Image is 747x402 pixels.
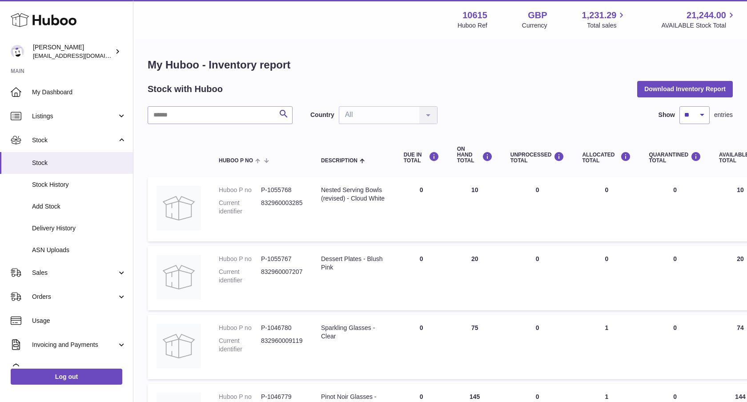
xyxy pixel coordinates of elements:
span: Stock History [32,181,126,189]
td: 0 [395,315,448,379]
img: product image [157,255,201,299]
span: Stock [32,136,117,145]
span: 1,231.29 [582,9,617,21]
div: Currency [522,21,547,30]
label: Show [659,111,675,119]
div: DUE IN TOTAL [404,152,439,164]
td: 0 [573,246,640,310]
dd: P-1055767 [261,255,303,263]
td: 0 [573,177,640,241]
button: Download Inventory Report [637,81,733,97]
img: fulfillment@fable.com [11,45,24,58]
dd: P-1046780 [261,324,303,332]
span: Total sales [587,21,627,30]
dt: Huboo P no [219,255,261,263]
span: entries [714,111,733,119]
dd: P-1046779 [261,393,303,401]
dt: Huboo P no [219,393,261,401]
span: Stock [32,159,126,167]
div: QUARANTINED Total [649,152,701,164]
span: ASN Uploads [32,246,126,254]
a: 21,244.00 AVAILABLE Stock Total [661,9,736,30]
dt: Current identifier [219,337,261,354]
div: ON HAND Total [457,146,493,164]
td: 1 [573,315,640,379]
dd: 832960007207 [261,268,303,285]
label: Country [310,111,334,119]
h1: My Huboo - Inventory report [148,58,733,72]
span: 0 [673,324,677,331]
img: product image [157,324,201,368]
span: Description [321,158,357,164]
td: 0 [502,177,574,241]
div: Dessert Plates - Blush Pink [321,255,386,272]
strong: GBP [528,9,547,21]
td: 0 [502,315,574,379]
td: 0 [395,177,448,241]
div: [PERSON_NAME] [33,43,113,60]
span: Cases [32,365,126,373]
strong: 10615 [462,9,487,21]
dt: Huboo P no [219,324,261,332]
span: 21,244.00 [687,9,726,21]
td: 0 [502,246,574,310]
td: 75 [448,315,502,379]
div: Nested Serving Bowls (revised) - Cloud White [321,186,386,203]
span: Listings [32,112,117,121]
div: UNPROCESSED Total [510,152,565,164]
dt: Current identifier [219,199,261,216]
dd: P-1055768 [261,186,303,194]
span: AVAILABLE Stock Total [661,21,736,30]
a: Log out [11,369,122,385]
span: Add Stock [32,202,126,211]
img: product image [157,186,201,230]
span: Orders [32,293,117,301]
h2: Stock with Huboo [148,83,223,95]
span: Usage [32,317,126,325]
span: Sales [32,269,117,277]
td: 20 [448,246,502,310]
dd: 832960003285 [261,199,303,216]
span: 0 [673,393,677,400]
span: Delivery History [32,224,126,233]
div: ALLOCATED Total [582,152,631,164]
div: Sparkling Glasses - Clear [321,324,386,341]
div: Huboo Ref [458,21,487,30]
dt: Huboo P no [219,186,261,194]
span: 0 [673,186,677,193]
span: [EMAIL_ADDRESS][DOMAIN_NAME] [33,52,131,59]
span: My Dashboard [32,88,126,96]
td: 10 [448,177,502,241]
dt: Current identifier [219,268,261,285]
dd: 832960009119 [261,337,303,354]
span: Huboo P no [219,158,253,164]
td: 0 [395,246,448,310]
span: Invoicing and Payments [32,341,117,349]
span: 0 [673,255,677,262]
a: 1,231.29 Total sales [582,9,627,30]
